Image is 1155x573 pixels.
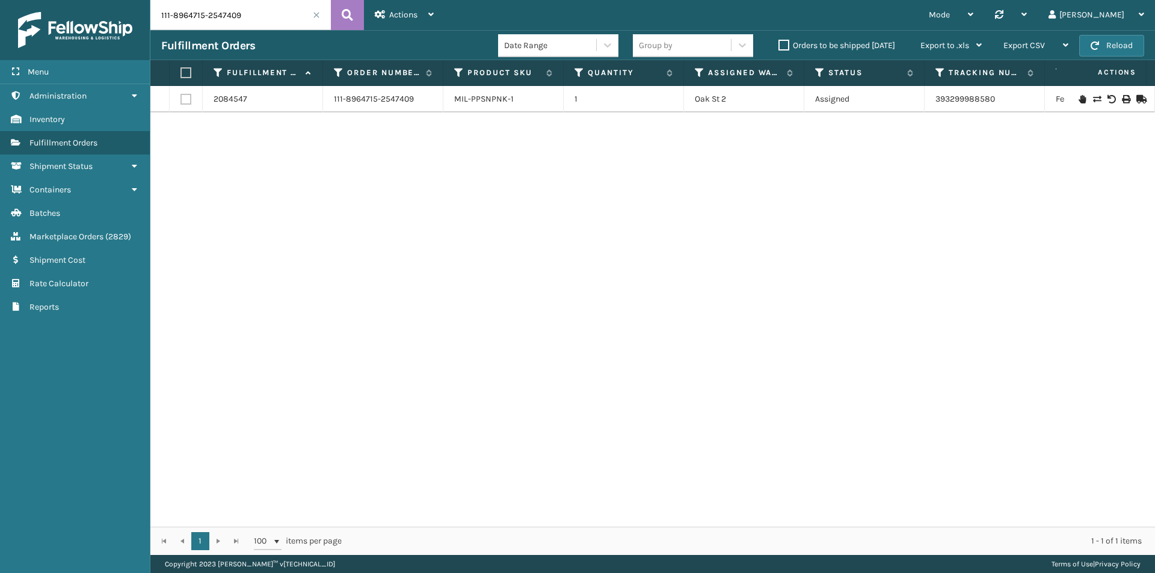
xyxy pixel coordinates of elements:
[1079,95,1086,103] i: On Hold
[1095,560,1141,568] a: Privacy Policy
[504,39,597,52] div: Date Range
[564,86,684,112] td: 1
[29,255,85,265] span: Shipment Cost
[929,10,950,20] span: Mode
[639,39,673,52] div: Group by
[828,67,901,78] label: Status
[227,67,300,78] label: Fulfillment Order Id
[29,185,71,195] span: Containers
[389,10,417,20] span: Actions
[454,94,514,104] a: MIL-PPSNPNK-1
[1079,35,1144,57] button: Reload
[467,67,540,78] label: Product SKU
[804,86,925,112] td: Assigned
[359,535,1142,547] div: 1 - 1 of 1 items
[1060,63,1144,82] span: Actions
[920,40,969,51] span: Export to .xls
[29,231,103,242] span: Marketplace Orders
[29,114,65,124] span: Inventory
[708,67,781,78] label: Assigned Warehouse
[1052,560,1093,568] a: Terms of Use
[28,67,49,77] span: Menu
[18,12,132,48] img: logo
[334,93,414,105] a: 111-8964715-2547409
[778,40,895,51] label: Orders to be shipped [DATE]
[29,278,88,289] span: Rate Calculator
[1052,555,1141,573] div: |
[684,86,804,112] td: Oak St 2
[165,555,335,573] p: Copyright 2023 [PERSON_NAME]™ v [TECHNICAL_ID]
[29,161,93,171] span: Shipment Status
[254,532,342,550] span: items per page
[1093,95,1100,103] i: Change shipping
[935,94,995,104] a: 393299988580
[29,91,87,101] span: Administration
[347,67,420,78] label: Order Number
[949,67,1021,78] label: Tracking Number
[1003,40,1045,51] span: Export CSV
[1136,95,1144,103] i: Mark as Shipped
[214,93,247,105] a: 2084547
[29,302,59,312] span: Reports
[29,208,60,218] span: Batches
[191,532,209,550] a: 1
[29,138,97,148] span: Fulfillment Orders
[254,535,272,547] span: 100
[1122,95,1129,103] i: Print Label
[161,38,255,53] h3: Fulfillment Orders
[1107,95,1115,103] i: Void Label
[105,231,131,242] span: ( 2829 )
[588,67,661,78] label: Quantity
